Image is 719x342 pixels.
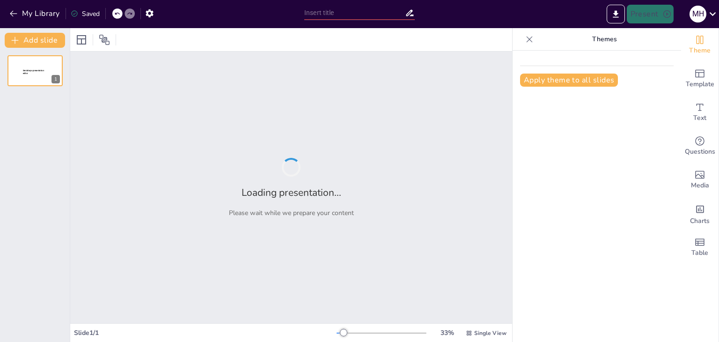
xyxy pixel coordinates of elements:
div: Add charts and graphs [681,197,719,230]
div: Layout [74,32,89,47]
button: M H [690,5,706,23]
p: Please wait while we prepare your content [229,208,354,217]
p: Themes [537,28,672,51]
span: Table [691,248,708,258]
span: Text [693,113,706,123]
div: 33 % [436,328,458,337]
button: My Library [7,6,64,21]
div: Change the overall theme [681,28,719,62]
span: Template [686,79,714,89]
div: M H [690,6,706,22]
span: Single View [474,329,506,337]
span: Media [691,180,709,191]
button: Export to PowerPoint [607,5,625,23]
h2: Loading presentation... [242,186,341,199]
div: Add images, graphics, shapes or video [681,163,719,197]
div: 1 [51,75,60,83]
div: Add a table [681,230,719,264]
input: Insert title [304,6,405,20]
div: Add ready made slides [681,62,719,96]
button: Add slide [5,33,65,48]
div: Saved [71,9,100,18]
div: Get real-time input from your audience [681,129,719,163]
span: Theme [689,45,711,56]
div: Slide 1 / 1 [74,328,337,337]
span: Sendsteps presentation editor [23,69,44,74]
div: 1 [7,55,63,86]
button: Apply theme to all slides [520,74,618,87]
span: Position [99,34,110,45]
div: Add text boxes [681,96,719,129]
button: Present [627,5,674,23]
span: Charts [690,216,710,226]
span: Questions [685,147,715,157]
